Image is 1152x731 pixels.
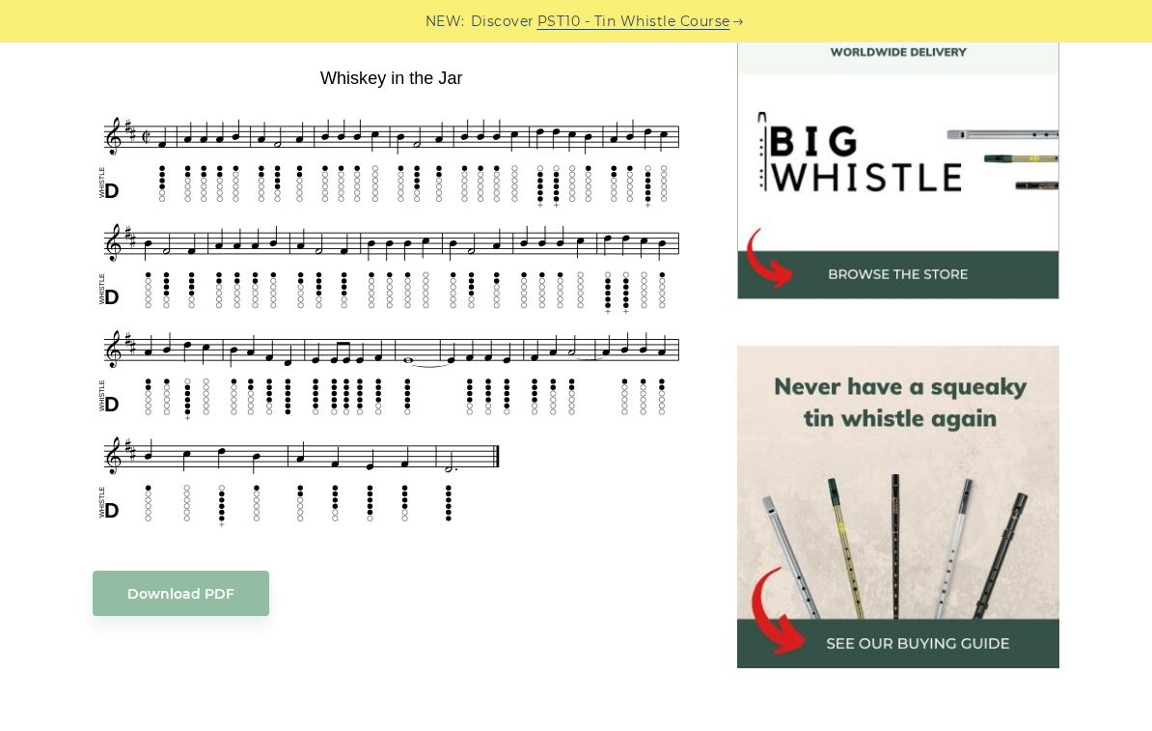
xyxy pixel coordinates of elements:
img: tin whistle buying guide [737,346,1059,668]
a: PST10 - Tin Whistle Course [537,11,730,33]
a: Download PDF [93,571,269,616]
span: Discover [471,11,535,33]
img: Whiskey in the Jar Tin Whistle Tab & Sheet Music [93,62,692,532]
span: NEW: [425,11,465,33]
